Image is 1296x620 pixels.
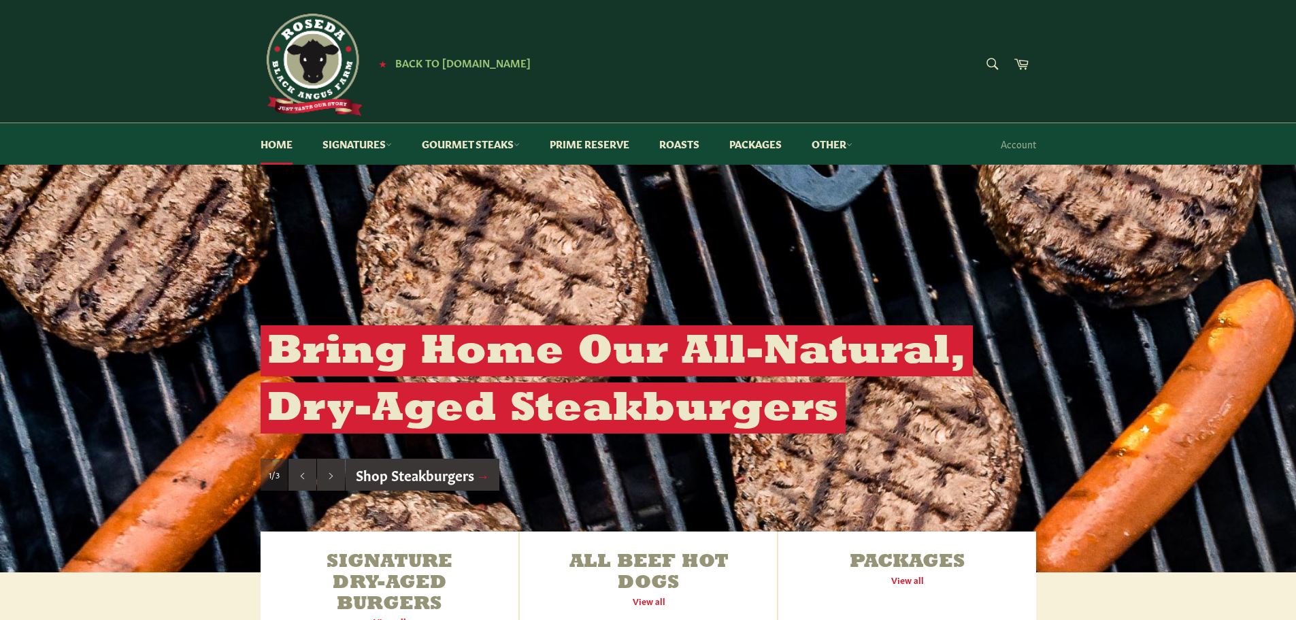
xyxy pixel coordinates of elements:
[261,325,973,434] h2: Bring Home Our All-Natural, Dry-Aged Steakburgers
[309,123,405,165] a: Signatures
[269,469,280,480] span: 1/3
[408,123,533,165] a: Gourmet Steaks
[346,459,500,491] a: Shop Steakburgers
[994,124,1043,164] a: Account
[476,465,490,484] span: →
[372,58,531,69] a: ★ Back to [DOMAIN_NAME]
[646,123,713,165] a: Roasts
[288,459,316,491] button: Previous slide
[261,14,363,116] img: Roseda Beef
[798,123,866,165] a: Other
[247,123,306,165] a: Home
[261,459,288,491] div: Slide 1, current
[317,459,345,491] button: Next slide
[395,55,531,69] span: Back to [DOMAIN_NAME]
[536,123,643,165] a: Prime Reserve
[379,58,386,69] span: ★
[716,123,795,165] a: Packages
